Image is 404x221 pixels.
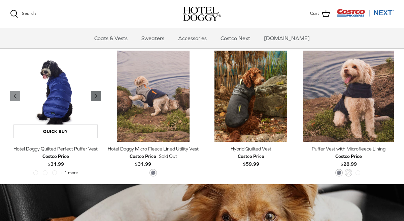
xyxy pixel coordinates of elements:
[108,145,199,153] div: Hotel Doggy Micro Fleece Lined Utility Vest
[13,125,98,138] a: Quick buy
[183,7,221,21] a: hoteldoggy.com hoteldoggycom
[108,51,199,142] a: Hotel Doggy Micro Fleece Lined Utility Vest
[22,11,36,16] span: Search
[130,153,156,160] div: Costco Price
[335,153,362,160] div: Costco Price
[10,145,101,153] div: Hotel Doggy Quilted Perfect Puffer Vest
[214,28,256,48] a: Costco Next
[10,91,20,101] a: Previous
[310,10,319,17] span: Cart
[310,9,330,18] a: Cart
[91,91,101,101] a: Previous
[258,28,316,48] a: [DOMAIN_NAME]
[42,153,69,166] b: $31.99
[337,13,394,18] a: Visit Costco Next
[337,8,394,17] img: Costco Next
[205,145,296,168] a: Hybrid Quilted Vest Costco Price$59.99
[183,7,221,21] img: hoteldoggycom
[61,170,78,175] span: + 1 more
[303,145,394,168] a: Puffer Vest with Microfleece Lining Costco Price$28.99
[135,28,170,48] a: Sweaters
[238,153,264,166] b: $59.99
[10,145,101,168] a: Hotel Doggy Quilted Perfect Puffer Vest Costco Price$31.99
[159,153,177,160] span: Sold Out
[108,145,199,168] a: Hotel Doggy Micro Fleece Lined Utility Vest Costco Price$31.99 Sold Out
[10,10,36,18] a: Search
[172,28,213,48] a: Accessories
[10,51,101,142] a: Hotel Doggy Quilted Perfect Puffer Vest
[130,153,156,166] b: $31.99
[238,153,264,160] div: Costco Price
[205,51,296,142] a: Hybrid Quilted Vest
[335,153,362,166] b: $28.99
[42,153,69,160] div: Costco Price
[303,51,394,142] a: Puffer Vest with Microfleece Lining
[88,28,134,48] a: Coats & Vests
[205,145,296,153] div: Hybrid Quilted Vest
[303,145,394,153] div: Puffer Vest with Microfleece Lining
